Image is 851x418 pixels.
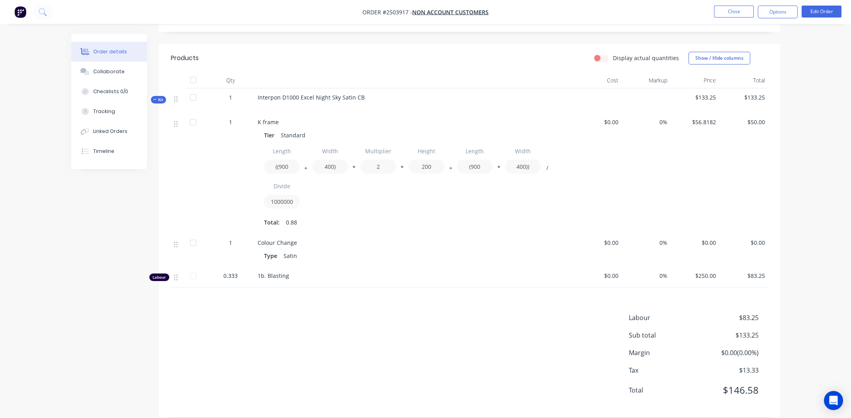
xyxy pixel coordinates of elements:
[223,272,238,280] span: 0.333
[674,272,716,280] span: $250.00
[689,52,750,64] button: Show / Hide columns
[360,160,396,174] input: Value
[412,8,489,16] a: Non account customers
[258,239,297,246] span: Colour Change
[93,88,128,95] div: Checklists 0/0
[714,6,754,18] button: Close
[722,272,765,280] span: $83.25
[699,330,758,340] span: $133.25
[629,348,700,357] span: Margin
[457,144,493,158] input: Label
[264,250,280,262] div: Type
[93,108,115,115] div: Tracking
[629,365,700,375] span: Tax
[613,54,679,62] label: Display actual quantities
[93,148,114,155] div: Timeline
[802,6,841,18] button: Edit Order
[409,144,444,158] input: Label
[625,118,667,126] span: 0%
[671,72,720,88] div: Price
[312,144,348,158] input: Label
[505,160,541,174] input: Value
[674,118,716,126] span: $56.8182
[207,72,254,88] div: Qty
[576,118,619,126] span: $0.00
[625,272,667,280] span: 0%
[699,313,758,322] span: $83.25
[312,160,348,174] input: Value
[576,238,619,247] span: $0.00
[93,68,125,75] div: Collaborate
[409,160,444,174] input: Value
[722,238,765,247] span: $0.00
[625,238,667,247] span: 0%
[699,348,758,357] span: $0.00 ( 0.00 %)
[674,93,716,102] span: $133.25
[264,195,300,209] input: Value
[447,166,455,172] button: +
[674,238,716,247] span: $0.00
[71,121,147,141] button: Linked Orders
[758,6,798,18] button: Options
[153,97,164,103] span: Kit
[149,273,169,281] div: Labour
[71,141,147,161] button: Timeline
[360,144,396,158] input: Label
[229,93,232,102] span: 1
[719,72,768,88] div: Total
[171,53,199,63] div: Products
[824,391,843,410] div: Open Intercom Messenger
[302,166,310,172] button: +
[71,62,147,82] button: Collaborate
[93,48,127,55] div: Order details
[362,8,412,16] span: Order #2503917 -
[264,179,300,193] input: Label
[699,383,758,397] span: $146.58
[629,330,700,340] span: Sub total
[258,94,365,101] span: Interpon D1000 Excel Night Sky Satin CB
[629,385,700,395] span: Total
[14,6,26,18] img: Factory
[71,102,147,121] button: Tracking
[151,96,166,104] div: Kit
[573,72,622,88] div: Cost
[93,128,127,135] div: Linked Orders
[71,42,147,62] button: Order details
[264,160,300,174] input: Value
[505,144,541,158] input: Label
[264,218,280,227] span: Total:
[229,118,232,126] span: 1
[629,313,700,322] span: Labour
[543,166,551,172] button: /
[699,365,758,375] span: $13.33
[278,129,309,141] div: Standard
[258,118,279,126] span: K frame
[457,160,493,174] input: Value
[71,82,147,102] button: Checklists 0/0
[576,272,619,280] span: $0.00
[258,272,289,279] span: 1b. Blasting
[622,72,671,88] div: Markup
[280,250,300,262] div: Satin
[722,93,765,102] span: $133.25
[264,144,300,158] input: Label
[722,118,765,126] span: $50.00
[229,238,232,247] span: 1
[286,218,297,227] span: 0.88
[264,129,278,141] div: Tier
